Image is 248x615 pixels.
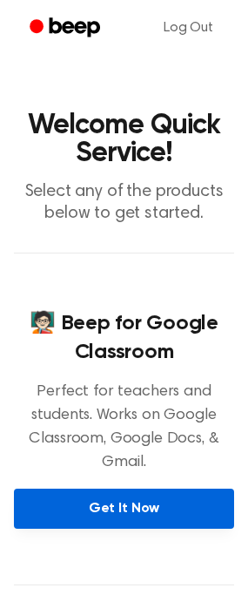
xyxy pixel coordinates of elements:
a: Log Out [146,7,231,49]
p: Perfect for teachers and students. Works on Google Classroom, Google Docs, & Gmail. [14,381,234,475]
a: Beep [17,11,116,45]
p: Select any of the products below to get started. [14,181,234,225]
a: Get It Now [14,489,234,529]
h4: 🧑🏻‍🏫 Beep for Google Classroom [14,309,234,367]
h1: Welcome Quick Service! [14,112,234,167]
